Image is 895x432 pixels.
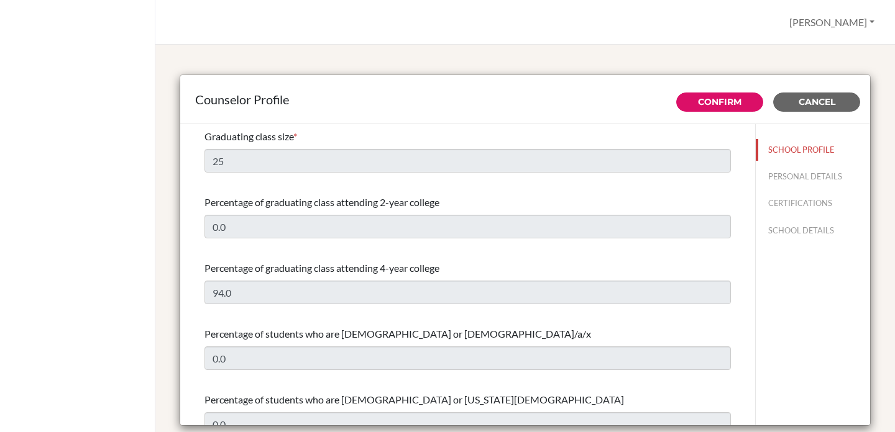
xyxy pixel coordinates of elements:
button: [PERSON_NAME] [784,11,880,34]
button: CERTIFICATIONS [756,192,870,214]
button: SCHOOL DETAILS [756,220,870,241]
span: Percentage of students who are [DEMOGRAPHIC_DATA] or [US_STATE][DEMOGRAPHIC_DATA] [204,394,624,405]
div: Counselor Profile [195,90,855,109]
button: PERSONAL DETAILS [756,166,870,187]
span: Graduating class size [204,130,293,142]
span: Percentage of graduating class attending 4-year college [204,262,439,274]
span: Percentage of graduating class attending 2-year college [204,196,439,208]
span: Percentage of students who are [DEMOGRAPHIC_DATA] or [DEMOGRAPHIC_DATA]/a/x [204,328,591,340]
button: SCHOOL PROFILE [756,139,870,161]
